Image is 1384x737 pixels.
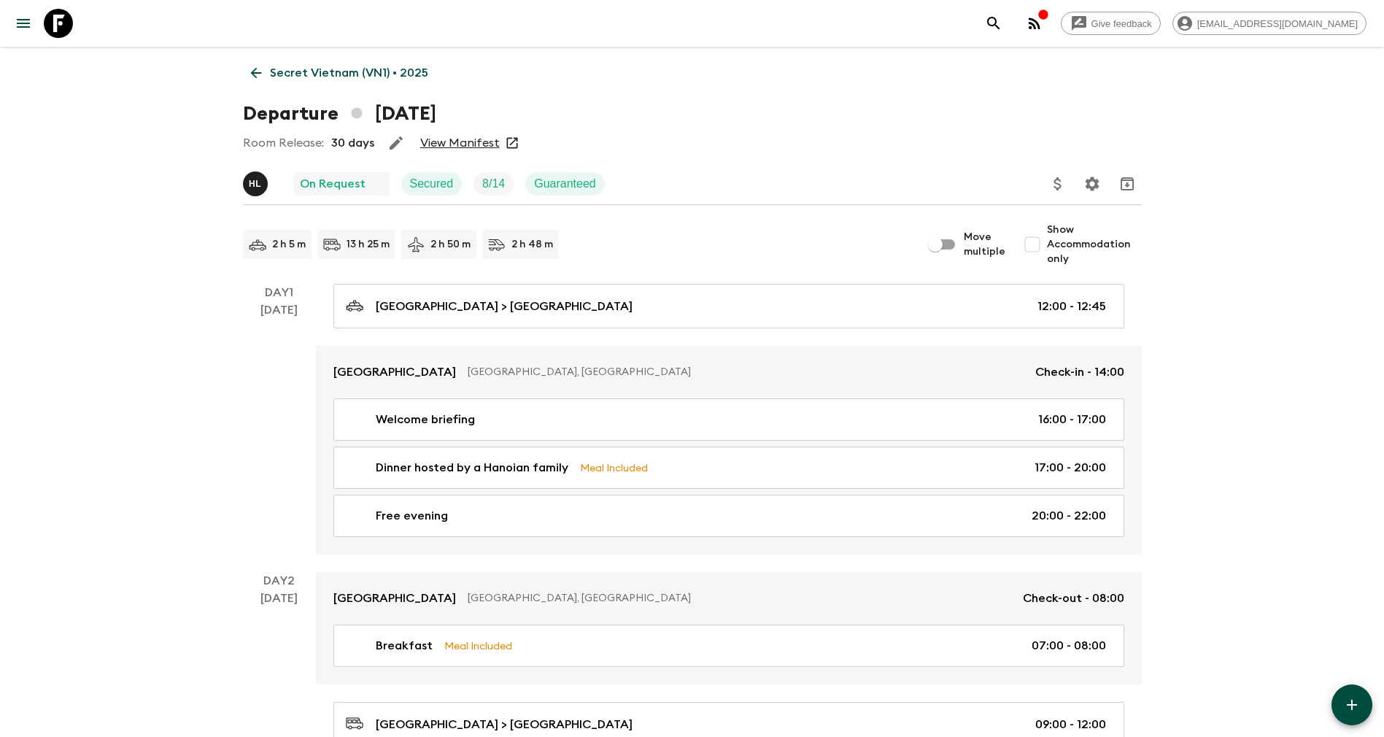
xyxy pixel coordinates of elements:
button: HL [243,171,271,196]
span: [EMAIL_ADDRESS][DOMAIN_NAME] [1189,18,1366,29]
span: Give feedback [1083,18,1160,29]
p: Breakfast [376,637,433,655]
span: Move multiple [964,230,1006,259]
a: Give feedback [1061,12,1161,35]
p: 16:00 - 17:00 [1038,411,1106,428]
p: 07:00 - 08:00 [1032,637,1106,655]
p: Meal Included [444,638,512,654]
p: Welcome briefing [376,411,475,428]
span: Show Accommodation only [1047,223,1142,266]
button: search adventures [979,9,1008,38]
a: BreakfastMeal Included07:00 - 08:00 [333,625,1124,667]
h1: Departure [DATE] [243,99,436,128]
p: Dinner hosted by a Hanoian family [376,459,568,476]
p: 8 / 14 [482,175,505,193]
button: menu [9,9,38,38]
p: 13 h 25 m [347,237,390,252]
p: 2 h 50 m [430,237,471,252]
p: [GEOGRAPHIC_DATA] > [GEOGRAPHIC_DATA] [376,716,633,733]
a: [GEOGRAPHIC_DATA] > [GEOGRAPHIC_DATA]12:00 - 12:45 [333,284,1124,328]
p: 2 h 5 m [272,237,306,252]
p: 30 days [331,134,374,152]
button: Update Price, Early Bird Discount and Costs [1043,169,1072,198]
p: Check-out - 08:00 [1023,590,1124,607]
p: Day 2 [243,572,316,590]
p: Guaranteed [534,175,596,193]
p: On Request [300,175,366,193]
a: [GEOGRAPHIC_DATA][GEOGRAPHIC_DATA], [GEOGRAPHIC_DATA]Check-out - 08:00 [316,572,1142,625]
button: Settings [1078,169,1107,198]
div: Secured [401,172,463,196]
button: Archive (Completed, Cancelled or Unsynced Departures only) [1113,169,1142,198]
div: [EMAIL_ADDRESS][DOMAIN_NAME] [1172,12,1366,35]
p: 17:00 - 20:00 [1035,459,1106,476]
p: [GEOGRAPHIC_DATA] > [GEOGRAPHIC_DATA] [376,298,633,315]
p: 2 h 48 m [511,237,553,252]
p: Free evening [376,507,448,525]
p: Check-in - 14:00 [1035,363,1124,381]
a: Welcome briefing16:00 - 17:00 [333,398,1124,441]
p: [GEOGRAPHIC_DATA] [333,590,456,607]
p: Secret Vietnam (VN1) • 2025 [270,64,428,82]
a: Dinner hosted by a Hanoian familyMeal Included17:00 - 20:00 [333,447,1124,489]
a: Free evening20:00 - 22:00 [333,495,1124,537]
p: Room Release: [243,134,324,152]
p: Day 1 [243,284,316,301]
p: Secured [410,175,454,193]
p: [GEOGRAPHIC_DATA], [GEOGRAPHIC_DATA] [468,591,1011,606]
p: [GEOGRAPHIC_DATA], [GEOGRAPHIC_DATA] [468,365,1024,379]
a: Secret Vietnam (VN1) • 2025 [243,58,436,88]
p: 12:00 - 12:45 [1037,298,1106,315]
p: H L [249,178,261,190]
p: 20:00 - 22:00 [1032,507,1106,525]
div: Trip Fill [473,172,514,196]
div: [DATE] [260,301,298,555]
p: [GEOGRAPHIC_DATA] [333,363,456,381]
a: [GEOGRAPHIC_DATA][GEOGRAPHIC_DATA], [GEOGRAPHIC_DATA]Check-in - 14:00 [316,346,1142,398]
span: Hoang Le Ngoc [243,176,271,188]
a: View Manifest [420,136,500,150]
p: Meal Included [580,460,648,476]
p: 09:00 - 12:00 [1035,716,1106,733]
